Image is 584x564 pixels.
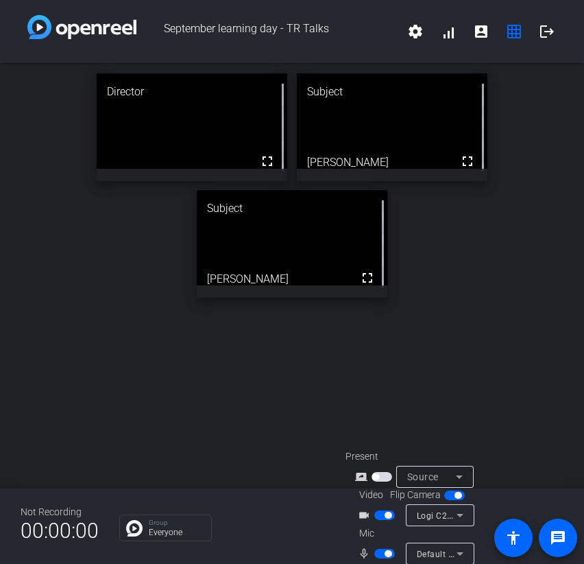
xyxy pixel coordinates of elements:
[358,507,374,524] mat-icon: videocam_outline
[149,519,204,526] p: Group
[345,449,483,464] div: Present
[506,23,522,40] mat-icon: grid_on
[126,520,143,537] img: Chat Icon
[407,23,424,40] mat-icon: settings
[417,510,563,521] span: Logi C270 HD WebCam (046d:0825)
[390,488,441,502] span: Flip Camera
[459,153,476,169] mat-icon: fullscreen
[359,488,383,502] span: Video
[473,23,489,40] mat-icon: account_box
[358,545,374,562] mat-icon: mic_none
[149,528,204,537] p: Everyone
[550,530,566,546] mat-icon: message
[359,270,376,286] mat-icon: fullscreen
[21,505,99,519] div: Not Recording
[136,15,399,48] span: September learning day - TR Talks
[407,471,439,482] span: Source
[345,526,483,541] div: Mic
[355,469,372,485] mat-icon: screen_share_outline
[197,190,387,227] div: Subject
[259,153,276,169] mat-icon: fullscreen
[97,73,287,110] div: Director
[505,530,522,546] mat-icon: accessibility
[297,73,487,110] div: Subject
[21,514,99,548] span: 00:00:00
[432,15,465,48] button: signal_cellular_alt
[27,15,136,39] img: white-gradient.svg
[539,23,555,40] mat-icon: logout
